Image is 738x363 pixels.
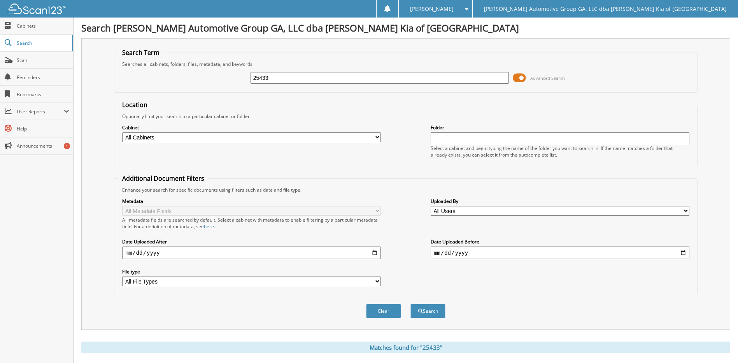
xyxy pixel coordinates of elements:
label: Uploaded By [431,198,689,204]
label: Folder [431,124,689,131]
div: Matches found for "25433" [81,342,730,353]
label: File type [122,268,381,275]
span: [PERSON_NAME] Automotive Group GA, LLC dba [PERSON_NAME] Kia of [GEOGRAPHIC_DATA] [484,7,727,11]
div: Optionally limit your search to a particular cabinet or folder [118,113,693,120]
span: [PERSON_NAME] [410,7,454,11]
label: Metadata [122,198,381,204]
div: Searches all cabinets, folders, files, metadata, and keywords [118,61,693,67]
span: Announcements [17,143,69,149]
div: All metadata fields are searched by default. Select a cabinet with metadata to enable filtering b... [122,217,381,230]
input: start [122,247,381,259]
a: here [204,223,214,230]
input: end [431,247,689,259]
span: Bookmarks [17,91,69,98]
span: Reminders [17,74,69,81]
button: Search [410,304,445,318]
span: Cabinets [17,23,69,29]
legend: Search Term [118,48,163,57]
div: 1 [64,143,70,149]
div: Select a cabinet and begin typing the name of the folder you want to search in. If the name match... [431,145,689,158]
legend: Additional Document Filters [118,174,208,183]
span: Advanced Search [530,75,565,81]
div: Enhance your search for specific documents using filters such as date and file type. [118,187,693,193]
button: Clear [366,304,401,318]
h1: Search [PERSON_NAME] Automotive Group GA, LLC dba [PERSON_NAME] Kia of [GEOGRAPHIC_DATA] [81,21,730,34]
label: Cabinet [122,124,381,131]
img: scan123-logo-white.svg [8,4,66,14]
legend: Location [118,100,151,109]
label: Date Uploaded After [122,238,381,245]
span: Help [17,125,69,132]
span: Scan [17,57,69,63]
span: Search [17,40,68,46]
span: User Reports [17,108,64,115]
label: Date Uploaded Before [431,238,689,245]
